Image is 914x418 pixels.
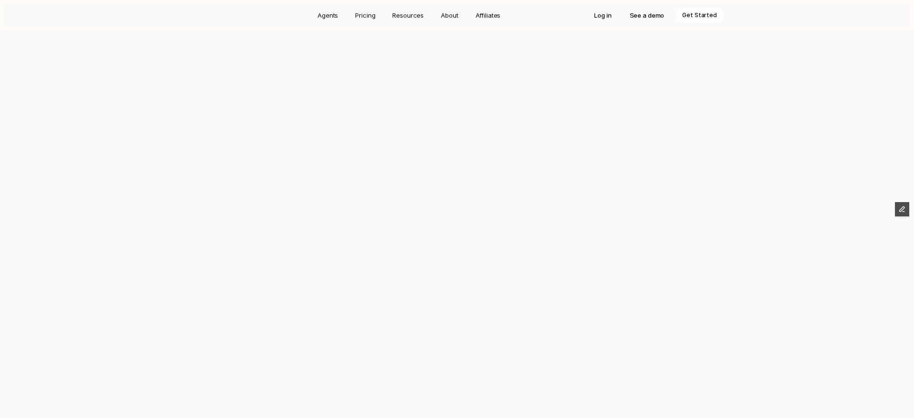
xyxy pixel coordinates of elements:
strong: Manufacturers & Commodity traders [376,102,525,112]
a: Get Started [676,8,724,23]
p: AI Agents to automate the for . From trade intelligence, demand forecasting, lead generation, lea... [324,89,590,151]
p: Get Started [408,168,444,177]
p: See a demo [630,10,665,20]
a: Watch Demo [460,164,515,181]
a: About [435,8,464,23]
p: About [441,10,458,20]
a: Agents [312,8,344,23]
h1: AI Agents for Supply Chain Managers [248,51,666,77]
p: Affiliates [476,10,501,20]
a: See a demo [623,8,671,23]
strong: entire Lead-to-Cash cycle [343,90,552,112]
p: Pricing [355,10,375,20]
button: Edit Framer Content [895,202,909,216]
p: Log in [594,10,611,20]
p: Watch Demo [468,168,506,177]
a: Get Started [399,164,453,181]
a: Pricing [349,8,381,23]
a: Log in [587,8,618,23]
a: Resources [387,8,429,23]
a: Affiliates [470,8,507,23]
p: Agents [318,10,338,20]
p: Get Started [682,10,717,20]
p: Resources [392,10,424,20]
